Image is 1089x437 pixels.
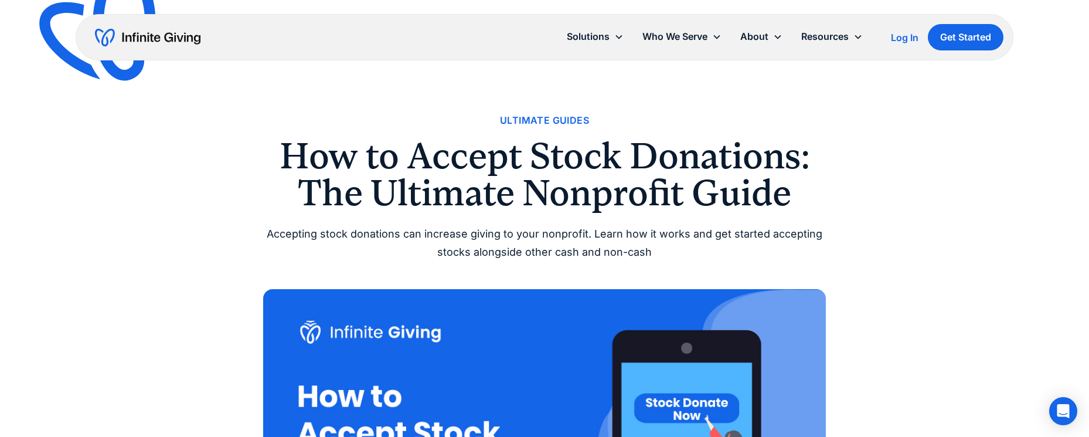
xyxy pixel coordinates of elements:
[263,138,826,211] h1: How to Accept Stock Donations: The Ultimate Nonprofit Guide
[891,31,918,45] a: Log In
[731,24,792,49] div: About
[801,29,849,45] div: Resources
[263,225,826,261] div: Accepting stock donations can increase giving to your nonprofit. Learn how it works and get start...
[642,29,707,45] div: Who We Serve
[928,24,1003,50] a: Get Started
[1049,397,1077,425] div: Open Intercom Messenger
[567,29,610,45] div: Solutions
[500,113,589,128] a: Ultimate Guides
[891,33,918,42] div: Log In
[95,28,200,47] a: home
[740,29,768,45] div: About
[792,24,872,49] div: Resources
[557,24,633,49] div: Solutions
[633,24,731,49] div: Who We Serve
